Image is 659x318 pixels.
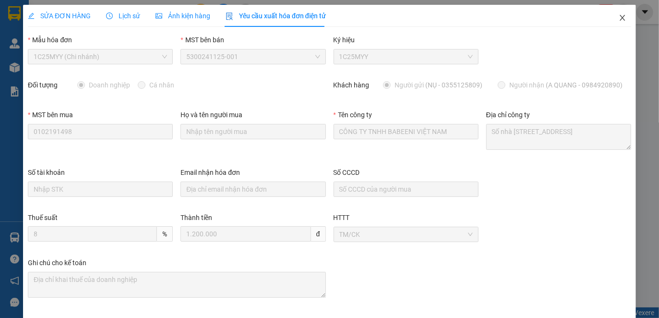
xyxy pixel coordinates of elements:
[34,49,167,64] span: 1C25MYY (Chi nhánh)
[106,12,113,19] span: clock-circle
[334,124,479,139] input: Tên công ty
[106,12,140,20] span: Lịch sử
[334,169,360,176] label: Số CCCD
[334,214,350,221] label: HTTT
[28,259,86,267] label: Ghi chú cho kế toán
[546,81,623,89] span: (A QUANG - 0984920890)
[339,227,473,242] span: TM/CK
[28,272,325,298] textarea: Ghi chú cho kế toán
[334,36,355,44] label: Ký hiệu
[226,12,233,20] img: icon
[505,80,626,90] span: Người nhận
[180,124,325,139] input: Họ và tên người mua
[85,80,134,90] span: Doanh nghiệp
[486,124,631,150] textarea: Địa chỉ công ty
[145,80,178,90] span: Cá nhân
[180,169,240,176] label: Email nhận hóa đơn
[28,182,173,197] input: Số tài khoản
[334,111,372,119] label: Tên công ty
[609,5,636,32] button: Close
[28,111,73,119] label: MST bên mua
[157,226,173,242] span: %
[334,81,370,89] label: Khách hàng
[28,12,35,19] span: edit
[339,49,473,64] span: 1C25MYY
[28,226,157,242] input: Thuế suất
[619,14,626,22] span: close
[180,214,212,221] label: Thành tiền
[391,80,486,90] span: Người gửi
[311,226,326,242] span: đ
[226,12,326,20] span: Yêu cầu xuất hóa đơn điện tử
[180,182,325,197] input: Email nhận hóa đơn
[28,81,58,89] label: Đối tượng
[180,36,224,44] label: MST bên bán
[28,214,58,221] label: Thuế suất
[28,12,91,20] span: SỬA ĐƠN HÀNG
[425,81,482,89] span: (NỤ - 0355125809)
[28,169,65,176] label: Số tài khoản
[156,12,162,19] span: picture
[186,49,320,64] span: 5300241125-001
[334,182,479,197] input: Số CCCD
[28,36,72,44] label: Mẫu hóa đơn
[156,12,210,20] span: Ảnh kiện hàng
[28,124,173,139] input: MST bên mua
[486,111,530,119] label: Địa chỉ công ty
[180,111,242,119] label: Họ và tên người mua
